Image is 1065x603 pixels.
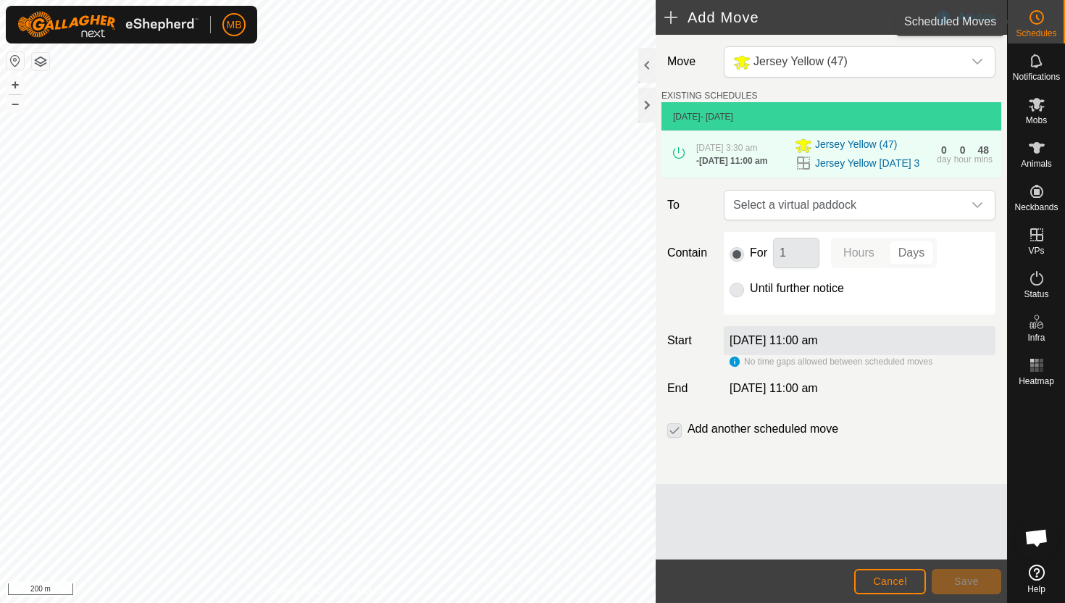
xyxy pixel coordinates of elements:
span: Jersey Yellow (47) [753,55,848,67]
span: [DATE] 11:00 am [730,382,818,394]
label: Start [661,332,718,349]
div: day [937,155,951,164]
label: [DATE] 11:00 am [730,334,818,346]
span: Select a virtual paddock [727,191,963,220]
div: dropdown trigger [963,47,992,77]
label: Until further notice [750,283,844,294]
button: – [7,95,24,112]
span: [DATE] 3:30 am [696,143,757,153]
span: Save [954,575,979,587]
div: 0 [941,145,947,155]
span: Jersey Yellow (47) [815,137,898,154]
a: Jersey Yellow [DATE] 3 [815,156,919,171]
span: Status [1024,290,1048,299]
div: - [696,154,767,167]
span: Infra [1027,333,1045,342]
label: To [661,190,718,220]
a: Open chat [1015,516,1058,560]
button: Reset Map [7,52,24,70]
h2: Add Move [664,9,935,26]
span: [DATE] 11:00 am [699,156,767,166]
a: Privacy Policy [270,584,325,597]
span: Notifications [1013,72,1060,81]
div: dropdown trigger [963,191,992,220]
div: mins [974,155,993,164]
span: No time gaps allowed between scheduled moves [744,357,932,367]
a: Help [1008,559,1065,599]
span: Schedules [1016,29,1056,38]
div: hour [954,155,972,164]
label: Contain [661,244,718,262]
img: Gallagher Logo [17,12,199,38]
button: Map Layers [32,53,49,70]
a: Contact Us [342,584,385,597]
span: MB [227,17,242,33]
label: End [661,380,718,397]
label: Add another scheduled move [688,423,838,435]
span: Neckbands [1014,203,1058,212]
span: Cancel [873,575,907,587]
label: EXISTING SCHEDULES [661,89,758,102]
button: + [7,76,24,93]
button: Save [932,569,1001,594]
label: Move [661,46,718,78]
span: Jersey Yellow [727,47,963,77]
span: Animals [1021,159,1052,168]
span: VPs [1028,246,1044,255]
span: [DATE] [673,112,701,122]
span: Mobs [1026,116,1047,125]
div: 48 [978,145,990,155]
label: For [750,247,767,259]
span: Help [1027,585,1045,594]
span: Heatmap [1019,377,1054,386]
span: - [DATE] [701,112,733,122]
div: Advice [935,9,1007,26]
button: Cancel [854,569,926,594]
div: 0 [960,145,966,155]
